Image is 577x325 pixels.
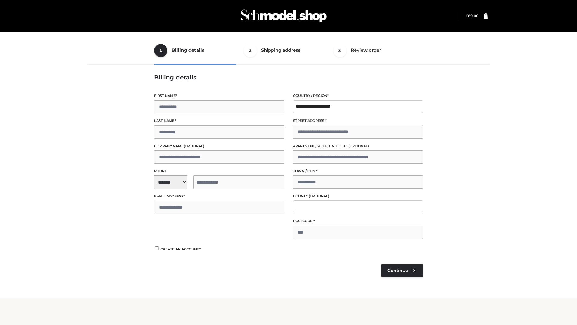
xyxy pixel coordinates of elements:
[293,143,423,149] label: Apartment, suite, unit, etc.
[293,218,423,224] label: Postcode
[154,93,284,99] label: First name
[160,247,201,251] span: Create an account?
[154,143,284,149] label: Company name
[154,168,284,174] label: Phone
[154,246,160,250] input: Create an account?
[466,14,478,18] bdi: 89.00
[381,264,423,277] a: Continue
[184,144,204,148] span: (optional)
[154,118,284,124] label: Last name
[239,4,329,28] img: Schmodel Admin 964
[154,193,284,199] label: Email address
[293,168,423,174] label: Town / City
[309,194,329,198] span: (optional)
[154,74,423,81] h3: Billing details
[348,144,369,148] span: (optional)
[293,118,423,124] label: Street address
[466,14,478,18] a: £89.00
[293,93,423,99] label: Country / Region
[466,14,468,18] span: £
[293,193,423,199] label: County
[387,268,408,273] span: Continue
